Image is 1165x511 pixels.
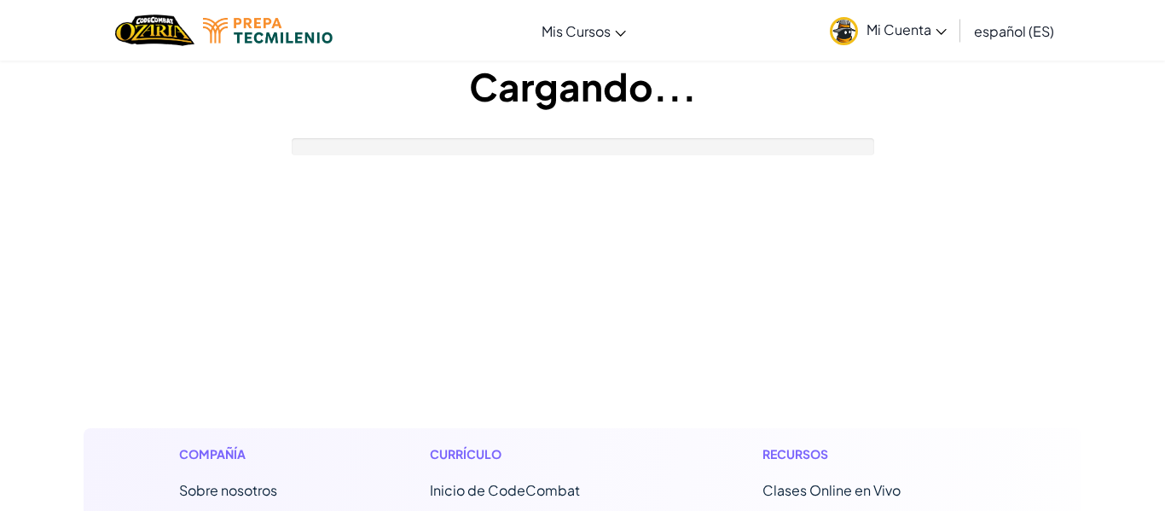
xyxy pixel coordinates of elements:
a: Clases Online en Vivo [762,481,901,499]
span: Mi Cuenta [867,20,947,38]
span: Inicio de CodeCombat [430,481,580,499]
a: español (ES) [965,8,1063,54]
a: Mi Cuenta [821,3,955,57]
img: Home [115,13,194,48]
h1: Compañía [179,445,322,463]
h1: Recursos [762,445,987,463]
span: Mis Cursos [542,22,611,40]
a: Ozaria by CodeCombat logo [115,13,194,48]
h1: Currículo [430,445,654,463]
a: Mis Cursos [533,8,635,54]
span: español (ES) [974,22,1054,40]
img: avatar [830,17,858,45]
img: Tecmilenio logo [203,18,333,44]
a: Sobre nosotros [179,481,277,499]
